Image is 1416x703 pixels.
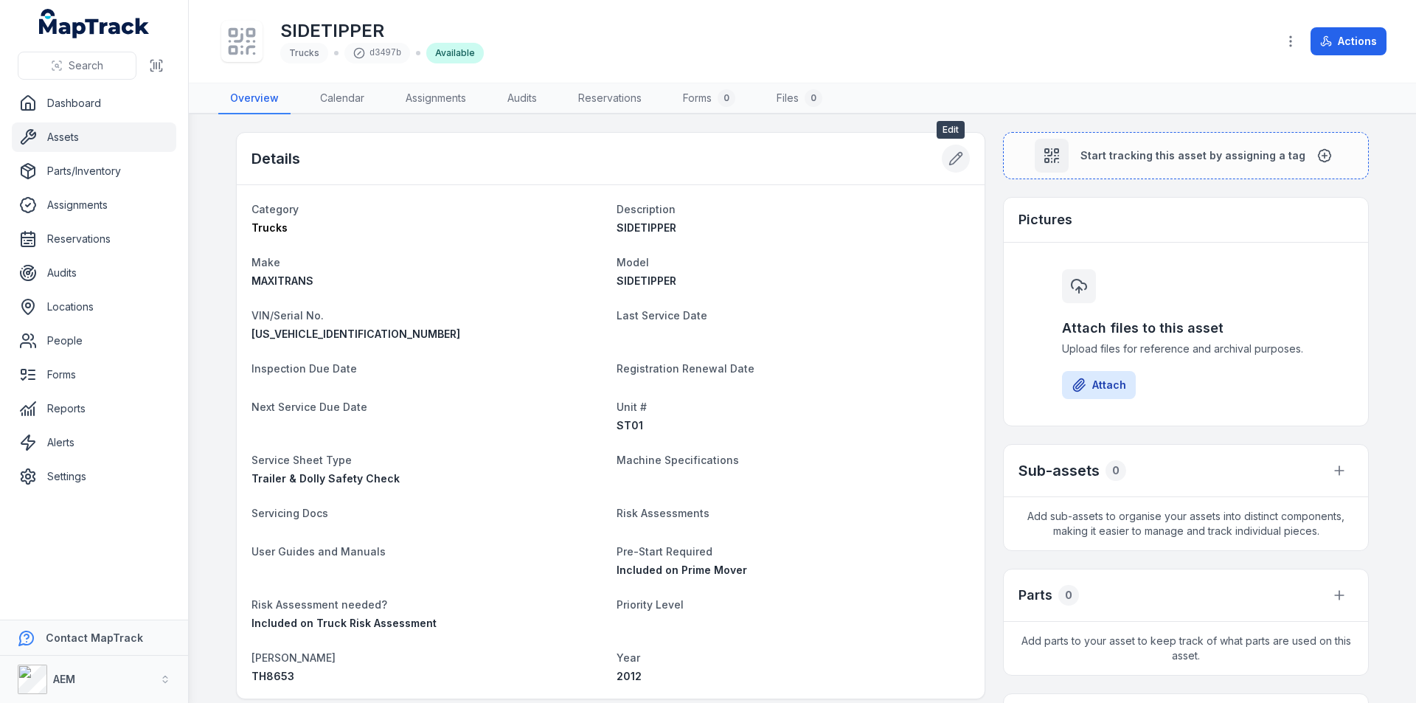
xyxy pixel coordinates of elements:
span: [PERSON_NAME] [251,651,336,664]
span: Inspection Due Date [251,362,357,375]
span: Trailer & Dolly Safety Check [251,472,400,485]
a: Files0 [765,83,834,114]
span: Trucks [289,47,319,58]
div: Available [426,43,484,63]
strong: Contact MapTrack [46,631,143,644]
span: Risk Assessments [617,507,709,519]
span: Included on Prime Mover [617,564,747,576]
span: Last Service Date [617,309,707,322]
span: SIDETIPPER [617,274,676,287]
div: 0 [1106,460,1126,481]
button: Actions [1311,27,1386,55]
h2: Details [251,148,300,169]
span: Service Sheet Type [251,454,352,466]
strong: AEM [53,673,75,685]
h3: Parts [1018,585,1052,606]
span: Pre-Start Required [617,545,712,558]
span: Add sub-assets to organise your assets into distinct components, making it easier to manage and t... [1004,497,1368,550]
span: Servicing Docs [251,507,328,519]
span: Search [69,58,103,73]
button: Start tracking this asset by assigning a tag [1003,132,1369,179]
h3: Pictures [1018,209,1072,230]
a: Reservations [12,224,176,254]
button: Attach [1062,371,1136,399]
span: Priority Level [617,598,684,611]
span: Included on Truck Risk Assessment [251,617,437,629]
a: Overview [218,83,291,114]
span: ST01 [617,419,643,432]
a: Alerts [12,428,176,457]
span: 2012 [617,670,642,682]
a: Assignments [394,83,478,114]
a: MapTrack [39,9,150,38]
h1: SIDETIPPER [280,19,484,43]
a: Audits [12,258,176,288]
a: Reports [12,394,176,423]
a: Locations [12,292,176,322]
span: Registration Renewal Date [617,362,754,375]
span: Unit # [617,401,647,413]
span: TH8653 [251,670,294,682]
span: Year [617,651,640,664]
span: VIN/Serial No. [251,309,324,322]
span: Upload files for reference and archival purposes. [1062,342,1310,356]
a: Parts/Inventory [12,156,176,186]
span: Make [251,256,280,269]
div: d3497b [344,43,410,63]
span: Risk Assessment needed? [251,598,387,611]
a: Settings [12,462,176,491]
button: Search [18,52,136,80]
span: Next Service Due Date [251,401,367,413]
span: Description [617,203,676,215]
span: [US_VEHICLE_IDENTIFICATION_NUMBER] [251,328,460,340]
div: 0 [805,89,822,107]
span: Edit [937,121,965,139]
h2: Sub-assets [1018,460,1100,481]
span: Trucks [251,221,288,234]
div: 0 [718,89,735,107]
a: Audits [496,83,549,114]
h3: Attach files to this asset [1062,318,1310,339]
a: Assets [12,122,176,152]
a: Forms0 [671,83,747,114]
a: Reservations [566,83,653,114]
a: Calendar [308,83,376,114]
span: Machine Specifications [617,454,739,466]
a: People [12,326,176,356]
span: Add parts to your asset to keep track of what parts are used on this asset. [1004,622,1368,675]
span: Start tracking this asset by assigning a tag [1080,148,1305,163]
div: 0 [1058,585,1079,606]
span: Model [617,256,649,269]
span: Category [251,203,299,215]
span: MAXITRANS [251,274,313,287]
span: User Guides and Manuals [251,545,386,558]
a: Dashboard [12,89,176,118]
a: Forms [12,360,176,389]
span: SIDETIPPER [617,221,676,234]
a: Assignments [12,190,176,220]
